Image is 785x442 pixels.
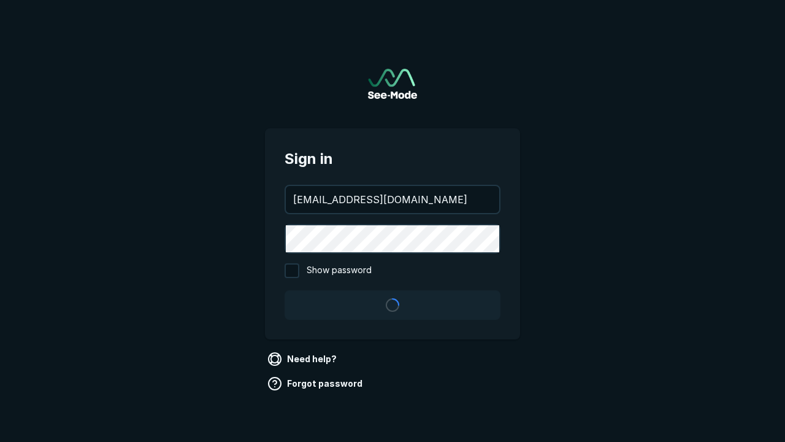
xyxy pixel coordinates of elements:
span: Show password [307,263,372,278]
img: See-Mode Logo [368,69,417,99]
a: Need help? [265,349,342,369]
input: your@email.com [286,186,499,213]
a: Forgot password [265,374,367,394]
a: Go to sign in [368,69,417,99]
span: Sign in [285,148,500,170]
